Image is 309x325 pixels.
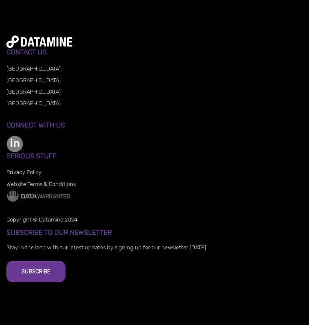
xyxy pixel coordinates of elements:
[6,65,61,72] a: [GEOGRAPHIC_DATA]
[6,243,303,252] p: Stay in the loop with our latest updates by signing up for our newsletter [DATE]!
[6,121,303,129] h3: Connect with us
[6,35,72,48] img: datamine-logo-white
[6,152,303,160] h3: Serious Stuff
[6,169,42,175] a: Privacy Policy
[6,261,65,282] button: Subscribe
[6,215,303,225] p: Copyright © Datamine 2024
[6,136,23,152] img: linkedin-color
[6,100,61,106] a: [GEOGRAPHIC_DATA]
[6,229,303,236] h3: Subscribe to our Newsletter
[6,89,61,95] a: [GEOGRAPHIC_DATA]
[6,181,76,187] a: Website Terms & Conditions
[6,48,303,56] h3: Contact Us
[6,77,61,83] a: [GEOGRAPHIC_DATA]
[6,190,71,203] img: Data Warranted Logo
